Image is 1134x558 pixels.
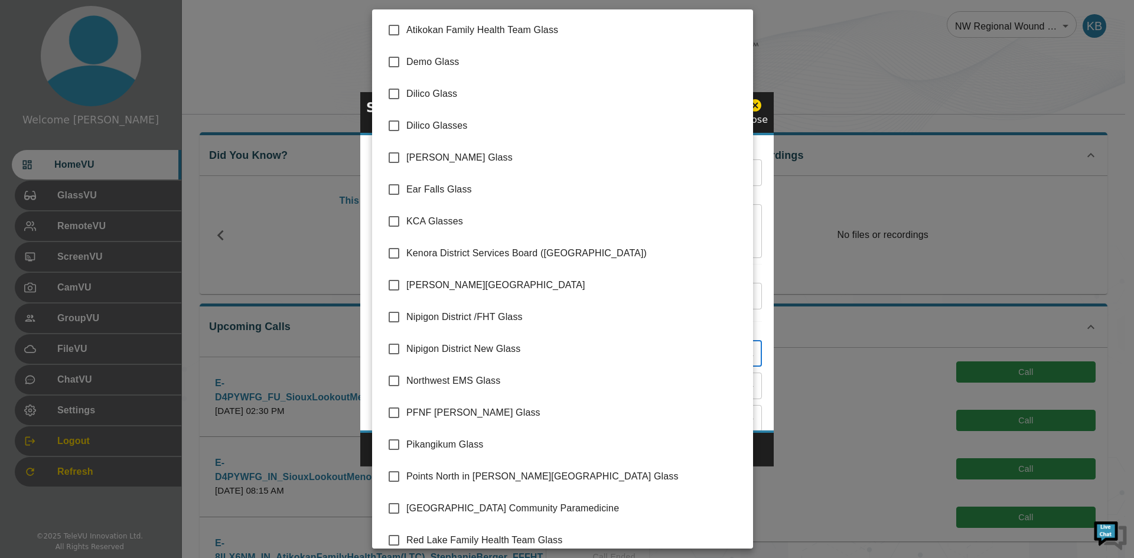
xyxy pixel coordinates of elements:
[406,406,744,420] span: PFNF [PERSON_NAME] Glass
[406,182,744,197] span: Ear Falls Glass
[6,322,225,364] textarea: Type your message and hit 'Enter'
[406,469,744,484] span: Points North in [PERSON_NAME][GEOGRAPHIC_DATA] Glass
[406,151,744,165] span: [PERSON_NAME] Glass
[406,87,744,101] span: Dilico Glass
[406,246,744,260] span: Kenora District Services Board ([GEOGRAPHIC_DATA])
[406,23,744,37] span: Atikokan Family Health Team Glass
[406,214,744,229] span: KCA Glasses
[69,149,163,268] span: We're online!
[406,533,744,547] span: Red Lake Family Health Team Glass
[61,62,198,77] div: Chat with us now
[406,342,744,356] span: Nipigon District New Glass
[406,438,744,452] span: Pikangikum Glass
[406,501,744,515] span: [GEOGRAPHIC_DATA] Community Paramedicine
[406,310,744,324] span: Nipigon District /FHT Glass
[406,119,744,133] span: Dilico Glasses
[1093,517,1128,552] img: Chat Widget
[406,374,744,388] span: Northwest EMS Glass
[194,6,222,34] div: Minimize live chat window
[406,55,744,69] span: Demo Glass
[20,55,50,84] img: d_736959983_company_1615157101543_736959983
[406,278,744,292] span: [PERSON_NAME][GEOGRAPHIC_DATA]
